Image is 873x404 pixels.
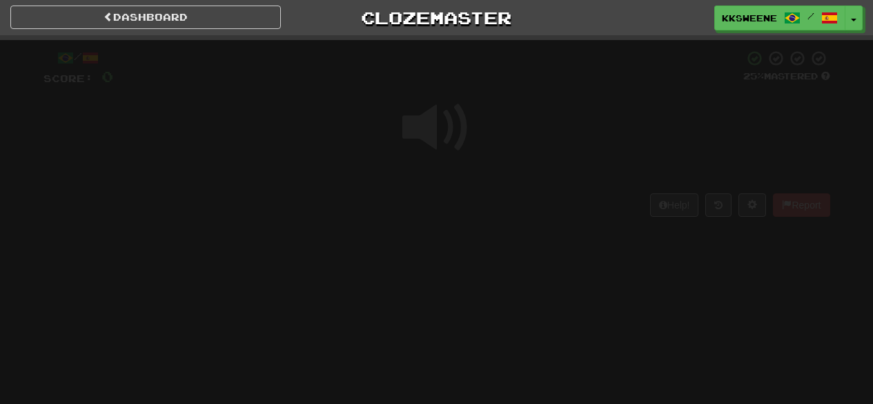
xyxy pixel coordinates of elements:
span: 0 [491,37,503,53]
a: Clozemaster [302,6,572,30]
span: Correct [167,39,235,52]
span: / [807,11,814,21]
div: / [43,50,113,67]
a: kksweene / [714,6,845,30]
button: Round history (alt+y) [705,193,732,217]
span: Incorrect [370,39,457,52]
div: Mastered [743,70,830,83]
span: Score: [43,73,93,84]
span: 0 [269,37,281,53]
span: 0 [101,68,113,85]
button: Report [773,193,830,217]
button: Help! [650,193,699,217]
span: 25 % [743,70,764,81]
span: To go [592,39,640,52]
span: kksweene [722,12,777,24]
span: 30 [675,37,698,53]
a: Dashboard [10,6,281,29]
